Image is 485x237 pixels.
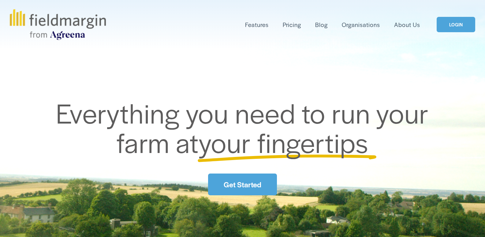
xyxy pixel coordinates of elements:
a: folder dropdown [245,20,269,30]
a: LOGIN [437,17,475,32]
a: About Us [394,20,420,30]
a: Pricing [283,20,301,30]
span: Features [245,20,269,29]
span: Everything you need to run your farm at [56,93,435,161]
a: Organisations [342,20,380,30]
img: fieldmargin.com [10,9,106,40]
a: Blog [315,20,328,30]
a: Get Started [208,174,277,195]
span: your fingertips [199,123,368,161]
